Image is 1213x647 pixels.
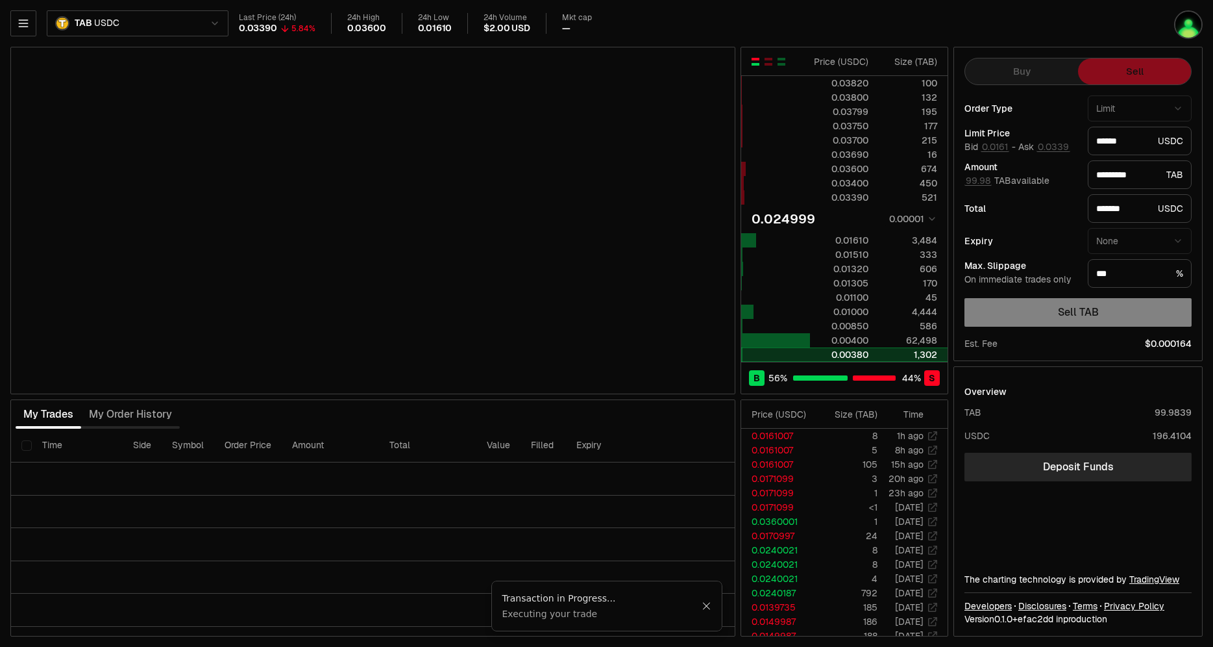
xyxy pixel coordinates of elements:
[816,572,878,586] td: 4
[754,372,760,385] span: B
[964,175,1049,186] span: TAB available
[811,291,868,304] div: 0.01100
[816,557,878,572] td: 8
[816,486,878,500] td: 1
[752,210,815,228] div: 0.024999
[484,23,530,34] div: $2.00 USD
[888,487,924,499] time: 23h ago
[879,177,937,190] div: 450
[879,191,937,204] div: 521
[879,334,937,347] div: 62,498
[879,77,937,90] div: 100
[741,472,816,486] td: 0.0171099
[291,23,315,34] div: 5.84%
[502,592,702,605] div: Transaction in Progress...
[816,429,878,443] td: 8
[816,600,878,615] td: 185
[1104,600,1164,613] a: Privacy Policy
[741,500,816,514] td: 0.0171099
[811,320,868,333] div: 0.00850
[1088,127,1192,155] div: USDC
[811,91,868,104] div: 0.03800
[811,77,868,90] div: 0.03820
[964,385,1007,398] div: Overview
[964,236,1077,246] div: Expiry
[776,57,787,67] button: Show Buy Orders Only
[811,277,868,290] div: 0.01305
[891,459,924,470] time: 15h ago
[895,587,924,599] time: [DATE]
[902,372,921,385] span: 44 %
[964,204,1077,213] div: Total
[741,629,816,643] td: 0.0149987
[1018,613,1053,625] span: efac2dd0295ed2ec84e5ddeec8015c6aa6dda30b
[879,305,937,318] div: 4,444
[816,543,878,557] td: 8
[741,586,816,600] td: 0.0240187
[811,248,868,261] div: 0.01510
[816,615,878,629] td: 186
[895,602,924,613] time: [DATE]
[1088,194,1192,223] div: USDC
[476,429,521,463] th: Value
[75,18,92,29] span: TAB
[741,514,816,529] td: 0.0360001
[964,274,1077,286] div: On immediate trades only
[816,443,878,457] td: 5
[741,529,816,543] td: 0.0170997
[16,401,81,427] button: My Trades
[379,429,476,463] th: Total
[11,47,735,394] iframe: Financial Chart
[879,291,937,304] div: 45
[895,530,924,542] time: [DATE]
[1155,406,1192,419] div: 99.9839
[895,444,924,456] time: 8h ago
[895,630,924,642] time: [DATE]
[816,586,878,600] td: 792
[32,429,123,463] th: Time
[879,262,937,275] div: 606
[816,500,878,514] td: <1
[21,440,32,451] button: Select all
[1129,574,1179,585] a: TradingView
[811,162,868,175] div: 0.03600
[811,305,868,318] div: 0.01000
[811,234,868,247] div: 0.01610
[964,600,1012,613] a: Developers
[888,408,924,421] div: Time
[879,134,937,147] div: 215
[484,13,530,23] div: 24h Volume
[347,23,386,34] div: 0.03600
[811,55,868,68] div: Price ( USDC )
[816,472,878,486] td: 3
[895,616,924,628] time: [DATE]
[964,337,998,350] div: Est. Fee
[964,573,1192,586] div: The charting technology is provided by
[521,429,566,463] th: Filled
[811,148,868,161] div: 0.03690
[888,473,924,485] time: 20h ago
[55,16,69,31] img: TAB.png
[879,105,937,118] div: 195
[741,429,816,443] td: 0.0161007
[816,529,878,543] td: 24
[502,607,702,620] div: Executing your trade
[811,120,868,133] div: 0.03750
[1018,600,1066,613] a: Disclosures
[895,544,924,556] time: [DATE]
[1088,259,1192,288] div: %
[879,248,937,261] div: 333
[1153,429,1192,442] div: 196.4104
[768,372,787,385] span: 56 %
[879,55,937,68] div: Size ( TAB )
[1088,160,1192,189] div: TAB
[816,514,878,529] td: 1
[562,13,592,23] div: Mkt cap
[895,573,924,585] time: [DATE]
[741,486,816,500] td: 0.0171099
[964,142,1016,153] span: Bid -
[1088,228,1192,254] button: None
[741,615,816,629] td: 0.0149987
[879,348,937,361] div: 1,302
[282,429,379,463] th: Amount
